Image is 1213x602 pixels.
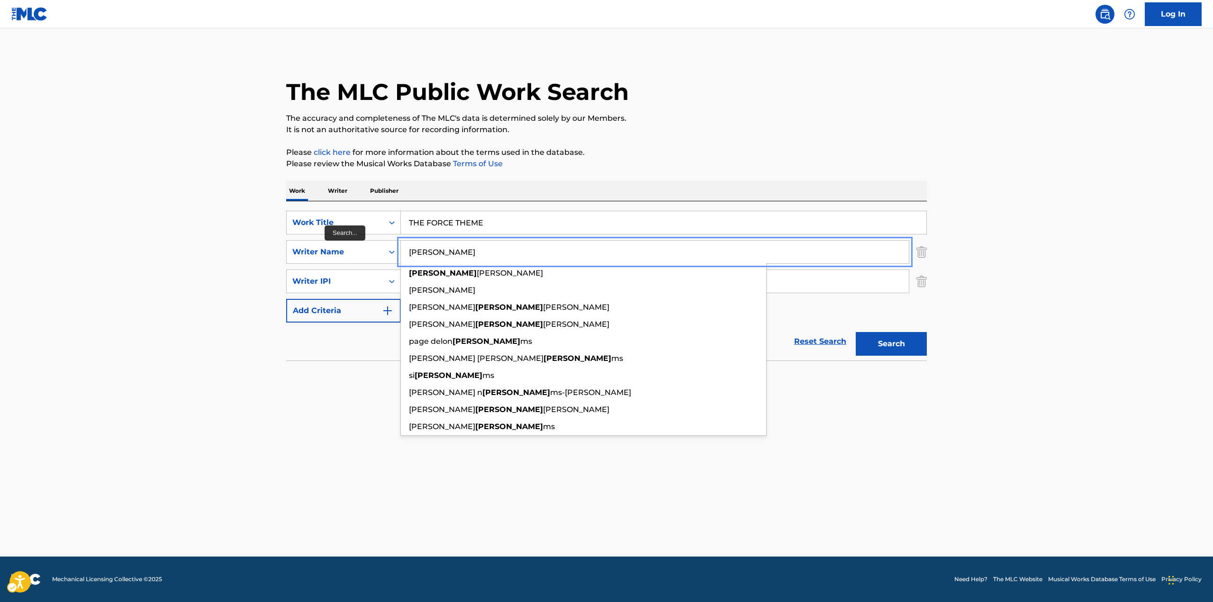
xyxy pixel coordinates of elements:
button: Add Criteria [286,299,401,323]
span: [PERSON_NAME] [543,303,609,312]
strong: [PERSON_NAME] [543,354,611,363]
span: [PERSON_NAME] [PERSON_NAME] [409,354,543,363]
div: Drag [1168,566,1174,594]
img: 9d2ae6d4665cec9f34b9.svg [382,305,393,316]
span: [PERSON_NAME] [409,286,475,295]
strong: [PERSON_NAME] [409,269,477,278]
p: It is not an authoritative source for recording information. [286,124,927,135]
p: Writer [325,181,350,201]
div: Writer Name [292,246,378,258]
strong: [PERSON_NAME] [475,405,543,414]
span: page delon [409,337,453,346]
span: ms-[PERSON_NAME] [550,388,631,397]
img: logo [11,574,41,585]
span: [PERSON_NAME] [543,320,609,329]
div: Chat Widget [1166,557,1213,602]
a: Musical Works Database Terms of Use [1048,575,1156,584]
form: Search Form [286,211,927,360]
span: ms [543,422,555,431]
strong: [PERSON_NAME] [475,320,543,329]
a: Privacy Policy [1161,575,1202,584]
strong: [PERSON_NAME] [482,388,550,397]
p: Publisher [367,181,401,201]
div: On [383,270,400,293]
button: Search [856,332,927,356]
div: Work Title [292,217,378,228]
p: Work [286,181,308,201]
input: Search... [401,211,926,234]
h1: The MLC Public Work Search [286,78,629,106]
span: si [409,371,415,380]
img: help [1124,9,1135,20]
div: Writer IPI [292,276,378,287]
div: On [383,241,400,263]
strong: [PERSON_NAME] [475,303,543,312]
img: Delete Criterion [916,270,927,293]
span: ms [482,371,494,380]
span: Mechanical Licensing Collective © 2025 [52,575,162,584]
a: Terms of Use [451,159,503,168]
span: [PERSON_NAME] [409,320,475,329]
img: Delete Criterion [916,240,927,264]
a: Log In [1145,2,1202,26]
iframe: Hubspot Iframe [1166,557,1213,602]
span: [PERSON_NAME] [409,405,475,414]
img: search [1099,9,1111,20]
span: [PERSON_NAME] [543,405,609,414]
strong: [PERSON_NAME] [475,422,543,431]
a: Need Help? [954,575,987,584]
span: ms [520,337,532,346]
a: Reset Search [789,331,851,352]
span: [PERSON_NAME] n [409,388,482,397]
span: [PERSON_NAME] [409,303,475,312]
div: On [383,211,400,234]
div: Popup [400,263,767,436]
span: ms [611,354,623,363]
a: The MLC Website [993,575,1042,584]
img: MLC Logo [11,7,48,21]
p: Please review the Musical Works Database [286,158,927,170]
p: The accuracy and completeness of The MLC's data is determined solely by our Members. [286,113,927,124]
strong: [PERSON_NAME] [453,337,520,346]
strong: [PERSON_NAME] [415,371,482,380]
span: [PERSON_NAME] [409,422,475,431]
input: Search... [401,241,909,263]
a: click here [314,148,351,157]
span: [PERSON_NAME] [477,269,543,278]
p: Please for more information about the terms used in the database. [286,147,927,158]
